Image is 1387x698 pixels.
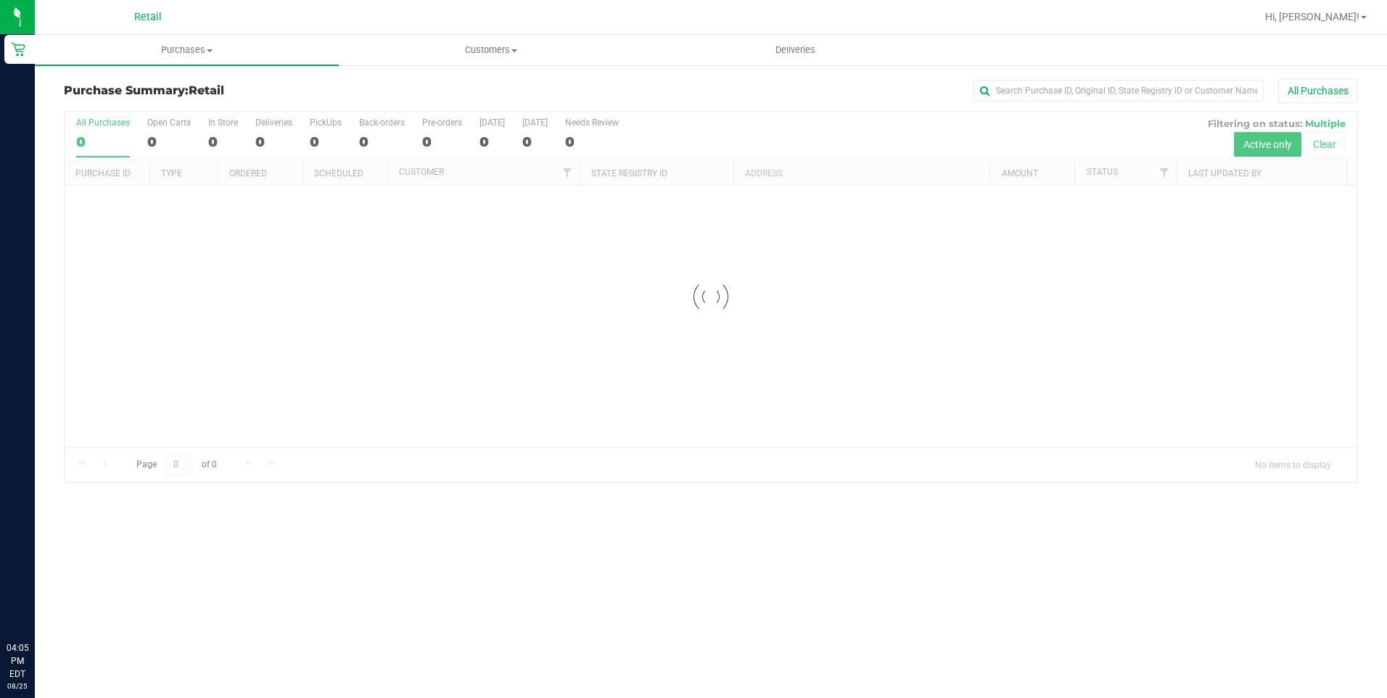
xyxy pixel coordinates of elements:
[35,44,339,57] span: Purchases
[974,80,1264,102] input: Search Purchase ID, Original ID, State Registry ID or Customer Name...
[339,44,642,57] span: Customers
[7,681,28,691] p: 08/25
[11,42,25,57] inline-svg: Retail
[756,44,835,57] span: Deliveries
[189,83,224,97] span: Retail
[7,641,28,681] p: 04:05 PM EDT
[35,35,339,65] a: Purchases
[1278,78,1358,103] button: All Purchases
[339,35,643,65] a: Customers
[1265,11,1359,22] span: Hi, [PERSON_NAME]!
[134,11,162,23] span: Retail
[643,35,947,65] a: Deliveries
[64,84,495,97] h3: Purchase Summary:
